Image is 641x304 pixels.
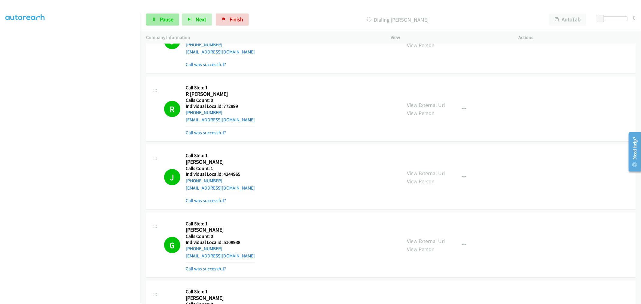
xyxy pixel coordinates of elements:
[549,14,586,26] button: AutoTab
[186,49,255,55] a: [EMAIL_ADDRESS][DOMAIN_NAME]
[186,233,255,239] h5: Calls Count: 0
[186,266,226,272] a: Call was successful?
[633,14,636,22] div: 0
[146,14,179,26] a: Pause
[182,14,212,26] button: Next
[186,153,255,159] h5: Call Step: 1
[600,16,627,21] div: Delay between calls (in seconds)
[186,221,255,227] h5: Call Step: 1
[164,101,180,117] h1: R
[186,97,255,103] h5: Calls Count: 0
[186,295,251,302] h2: [PERSON_NAME]
[186,117,255,123] a: [EMAIL_ADDRESS][DOMAIN_NAME]
[519,34,636,41] p: Actions
[186,166,255,172] h5: Calls Count: 1
[146,34,380,41] p: Company Information
[407,110,435,117] a: View Person
[186,171,255,177] h5: Individual Localid: 4244965
[216,14,249,26] a: Finish
[186,130,226,135] a: Call was successful?
[186,289,255,295] h5: Call Step: 1
[186,178,222,184] a: [PHONE_NUMBER]
[186,159,251,166] h2: [PERSON_NAME]
[164,169,180,185] h1: J
[624,128,641,176] iframe: Resource Center
[407,42,435,49] a: View Person
[186,239,255,245] h5: Individual Localid: 5108938
[186,253,255,259] a: [EMAIL_ADDRESS][DOMAIN_NAME]
[196,16,206,23] span: Next
[164,237,180,253] h1: G
[407,178,435,185] a: View Person
[5,18,141,303] iframe: Dialpad
[186,246,222,251] a: [PHONE_NUMBER]
[407,238,445,245] a: View External Url
[407,170,445,177] a: View External Url
[186,85,255,91] h5: Call Step: 1
[407,246,435,253] a: View Person
[257,16,538,24] p: Dialing [PERSON_NAME]
[407,102,445,108] a: View External Url
[160,16,173,23] span: Pause
[186,91,251,98] h2: R [PERSON_NAME]
[186,185,255,191] a: [EMAIL_ADDRESS][DOMAIN_NAME]
[186,226,251,233] h2: [PERSON_NAME]
[186,110,222,115] a: [PHONE_NUMBER]
[186,103,255,109] h5: Individual Localid: 772899
[230,16,243,23] span: Finish
[186,42,222,47] a: [PHONE_NUMBER]
[186,198,226,203] a: Call was successful?
[391,34,508,41] p: View
[186,62,226,67] a: Call was successful?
